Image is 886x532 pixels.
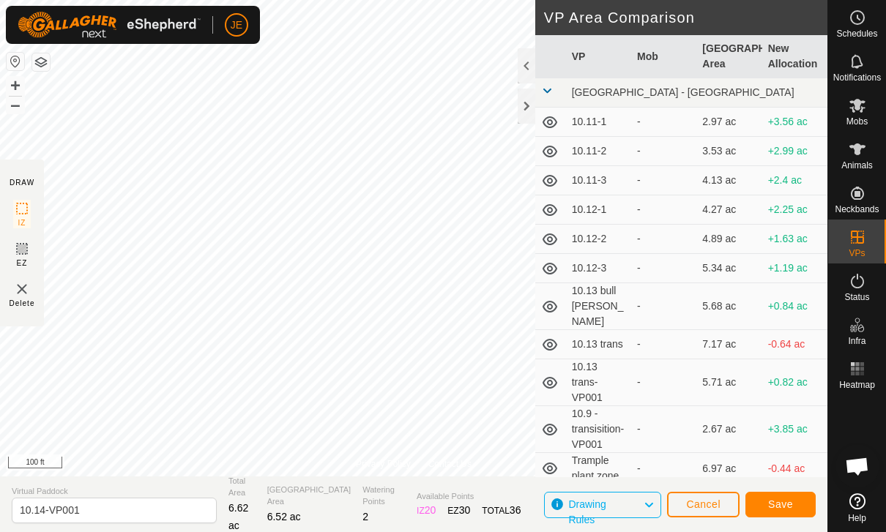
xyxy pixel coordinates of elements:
td: 10.13 trans [566,330,631,359]
span: Schedules [836,29,877,38]
div: TOTAL [482,503,521,518]
span: 20 [425,504,436,516]
div: - [637,261,690,276]
th: Mob [631,35,696,78]
td: -0.64 ac [762,330,827,359]
td: +0.82 ac [762,359,827,406]
div: EZ [447,503,470,518]
div: DRAW [10,177,34,188]
span: Total Area [228,475,256,499]
span: Virtual Paddock [12,485,217,498]
td: 10.13 trans-VP001 [566,359,631,406]
div: - [637,202,690,217]
div: - [637,375,690,390]
button: + [7,77,24,94]
td: 6.97 ac [696,453,762,484]
td: 10.11-1 [566,108,631,137]
button: Save [745,492,816,517]
span: EZ [17,258,28,269]
td: 5.34 ac [696,254,762,283]
td: +2.99 ac [762,137,827,166]
span: 30 [459,504,471,516]
span: Drawing Rules [568,498,606,525]
button: – [7,96,24,113]
span: Save [768,498,793,510]
span: Neckbands [835,205,879,214]
span: [GEOGRAPHIC_DATA] - [GEOGRAPHIC_DATA] [572,86,794,98]
span: 2 [362,511,368,522]
td: +2.25 ac [762,195,827,225]
td: +1.19 ac [762,254,827,283]
span: JE [231,18,242,33]
th: New Allocation [762,35,827,78]
td: +3.85 ac [762,406,827,453]
span: Status [844,293,869,301]
div: Open chat [835,444,879,488]
td: 10.11-3 [566,166,631,195]
td: 2.97 ac [696,108,762,137]
td: 10.12-1 [566,195,631,225]
div: - [637,422,690,437]
span: IZ [18,217,26,228]
img: VP [13,280,31,298]
td: 2.67 ac [696,406,762,453]
td: +3.56 ac [762,108,827,137]
div: - [637,114,690,130]
span: Heatmap [839,381,875,389]
th: VP [566,35,631,78]
span: 36 [510,504,521,516]
div: - [637,231,690,247]
td: 10.12-3 [566,254,631,283]
td: +2.4 ac [762,166,827,195]
td: 7.17 ac [696,330,762,359]
button: Reset Map [7,53,24,70]
td: 10.13 bull [PERSON_NAME] [566,283,631,330]
span: 6.62 ac [228,502,248,531]
div: IZ [417,503,436,518]
div: - [637,299,690,314]
td: 5.71 ac [696,359,762,406]
span: Mobs [846,117,868,126]
span: Notifications [833,73,881,82]
td: 3.53 ac [696,137,762,166]
td: Trample plant zone [566,453,631,484]
span: Help [848,514,866,522]
div: - [637,337,690,352]
td: +1.63 ac [762,225,827,254]
a: Contact Us [428,457,472,471]
span: Cancel [686,498,721,510]
span: Delete [10,298,35,309]
span: 6.52 ac [267,511,301,522]
span: [GEOGRAPHIC_DATA] Area [267,484,351,508]
span: Infra [848,337,865,345]
span: Available Points [417,490,521,503]
span: VPs [849,249,865,258]
td: 4.89 ac [696,225,762,254]
a: Privacy Policy [356,457,411,471]
th: [GEOGRAPHIC_DATA] Area [696,35,762,78]
td: -0.44 ac [762,453,827,484]
td: 10.11-2 [566,137,631,166]
button: Cancel [667,492,740,517]
td: 4.27 ac [696,195,762,225]
span: Animals [841,161,873,170]
td: 10.9 - transisition-VP001 [566,406,631,453]
h2: VP Area Comparison [544,9,827,26]
div: - [637,461,690,476]
td: +0.84 ac [762,283,827,330]
img: Gallagher Logo [18,12,201,38]
td: 5.68 ac [696,283,762,330]
div: - [637,173,690,188]
span: Watering Points [362,484,405,508]
div: - [637,143,690,159]
button: Map Layers [32,53,50,71]
td: 10.12-2 [566,225,631,254]
td: 4.13 ac [696,166,762,195]
a: Help [828,487,886,528]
